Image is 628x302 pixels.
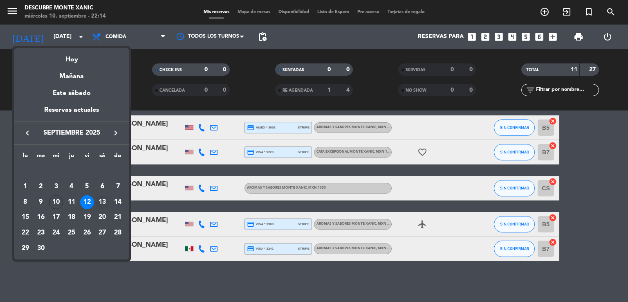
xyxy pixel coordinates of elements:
div: 16 [34,210,48,224]
div: 1 [18,180,32,194]
td: 14 de septiembre de 2025 [110,194,126,210]
th: viernes [79,151,95,164]
th: jueves [64,151,79,164]
td: 27 de septiembre de 2025 [95,225,110,241]
td: 11 de septiembre de 2025 [64,194,79,210]
div: 19 [80,210,94,224]
td: 8 de septiembre de 2025 [18,194,33,210]
div: 23 [34,226,48,240]
div: 17 [49,210,63,224]
div: 20 [95,210,109,224]
div: Hoy [14,48,129,65]
td: 29 de septiembre de 2025 [18,241,33,256]
div: 12 [80,195,94,209]
td: 12 de septiembre de 2025 [79,194,95,210]
td: 25 de septiembre de 2025 [64,225,79,241]
td: 22 de septiembre de 2025 [18,225,33,241]
td: 23 de septiembre de 2025 [33,225,49,241]
button: keyboard_arrow_right [108,128,123,138]
i: keyboard_arrow_left [22,128,32,138]
th: martes [33,151,49,164]
div: 4 [65,180,78,194]
td: 13 de septiembre de 2025 [95,194,110,210]
div: Este sábado [14,82,129,105]
th: sábado [95,151,110,164]
div: 15 [18,210,32,224]
td: 18 de septiembre de 2025 [64,210,79,225]
div: 21 [111,210,125,224]
td: 1 de septiembre de 2025 [18,179,33,194]
td: SEP. [18,163,126,179]
td: 28 de septiembre de 2025 [110,225,126,241]
i: keyboard_arrow_right [111,128,121,138]
td: 15 de septiembre de 2025 [18,210,33,225]
div: 28 [111,226,125,240]
div: 24 [49,226,63,240]
div: 30 [34,241,48,255]
div: Mañana [14,65,129,82]
td: 30 de septiembre de 2025 [33,241,49,256]
td: 20 de septiembre de 2025 [95,210,110,225]
td: 4 de septiembre de 2025 [64,179,79,194]
td: 17 de septiembre de 2025 [48,210,64,225]
th: miércoles [48,151,64,164]
div: 8 [18,195,32,209]
td: 9 de septiembre de 2025 [33,194,49,210]
div: 18 [65,210,78,224]
td: 3 de septiembre de 2025 [48,179,64,194]
div: 13 [95,195,109,209]
div: 6 [95,180,109,194]
div: 2 [34,180,48,194]
td: 21 de septiembre de 2025 [110,210,126,225]
td: 10 de septiembre de 2025 [48,194,64,210]
div: 22 [18,226,32,240]
td: 2 de septiembre de 2025 [33,179,49,194]
div: Reservas actuales [14,105,129,122]
div: 25 [65,226,78,240]
td: 26 de septiembre de 2025 [79,225,95,241]
div: 10 [49,195,63,209]
div: 27 [95,226,109,240]
span: septiembre 2025 [35,128,108,138]
div: 26 [80,226,94,240]
td: 6 de septiembre de 2025 [95,179,110,194]
div: 29 [18,241,32,255]
div: 5 [80,180,94,194]
th: lunes [18,151,33,164]
div: 9 [34,195,48,209]
div: 3 [49,180,63,194]
td: 19 de septiembre de 2025 [79,210,95,225]
td: 16 de septiembre de 2025 [33,210,49,225]
div: 11 [65,195,78,209]
div: 14 [111,195,125,209]
td: 7 de septiembre de 2025 [110,179,126,194]
th: domingo [110,151,126,164]
td: 24 de septiembre de 2025 [48,225,64,241]
button: keyboard_arrow_left [20,128,35,138]
div: 7 [111,180,125,194]
td: 5 de septiembre de 2025 [79,179,95,194]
